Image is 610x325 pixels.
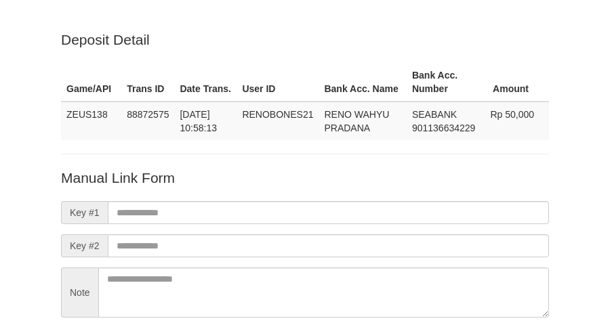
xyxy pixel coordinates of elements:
th: Date Trans. [174,63,237,102]
span: Copy 901136634229 to clipboard [412,123,475,133]
span: Key #1 [61,201,108,224]
th: User ID [237,63,319,102]
p: Manual Link Form [61,168,549,188]
th: Game/API [61,63,121,102]
span: [DATE] 10:58:13 [180,109,217,133]
p: Deposit Detail [61,30,549,49]
td: ZEUS138 [61,102,121,140]
span: Rp 50,000 [491,109,535,120]
td: 88872575 [121,102,174,140]
span: SEABANK [412,109,457,120]
span: RENOBONES21 [242,109,313,120]
span: RENO WAHYU PRADANA [324,109,389,133]
th: Trans ID [121,63,174,102]
th: Bank Acc. Number [407,63,485,102]
span: Note [61,267,98,318]
th: Amount [485,63,550,102]
th: Bank Acc. Name [319,63,406,102]
span: Key #2 [61,234,108,257]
